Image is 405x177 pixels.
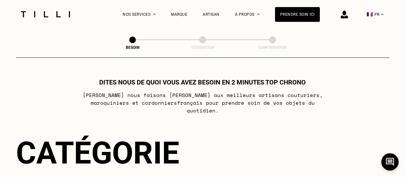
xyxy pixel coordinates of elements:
img: icône connexion [341,11,348,18]
div: Catégorie [16,135,389,171]
div: Confirmation [240,45,304,50]
span: 🇫🇷 [367,11,373,17]
img: Menu déroulant à propos [257,13,260,15]
div: Besoin [101,45,165,50]
h1: Dites nous de quoi vous avez besoin en 2 minutes top chrono [99,78,306,86]
a: Artisan [203,12,220,17]
img: menu déroulant [381,13,384,15]
a: Prendre soin ici [275,7,320,22]
p: [PERSON_NAME] nous faisons [PERSON_NAME] aux meilleurs artisans couturiers , maroquiniers et cord... [76,91,329,114]
div: Estimation [171,45,235,50]
img: Logo du service de couturière Tilli [19,11,72,17]
a: Marque [171,12,187,17]
img: Menu déroulant [153,13,156,15]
